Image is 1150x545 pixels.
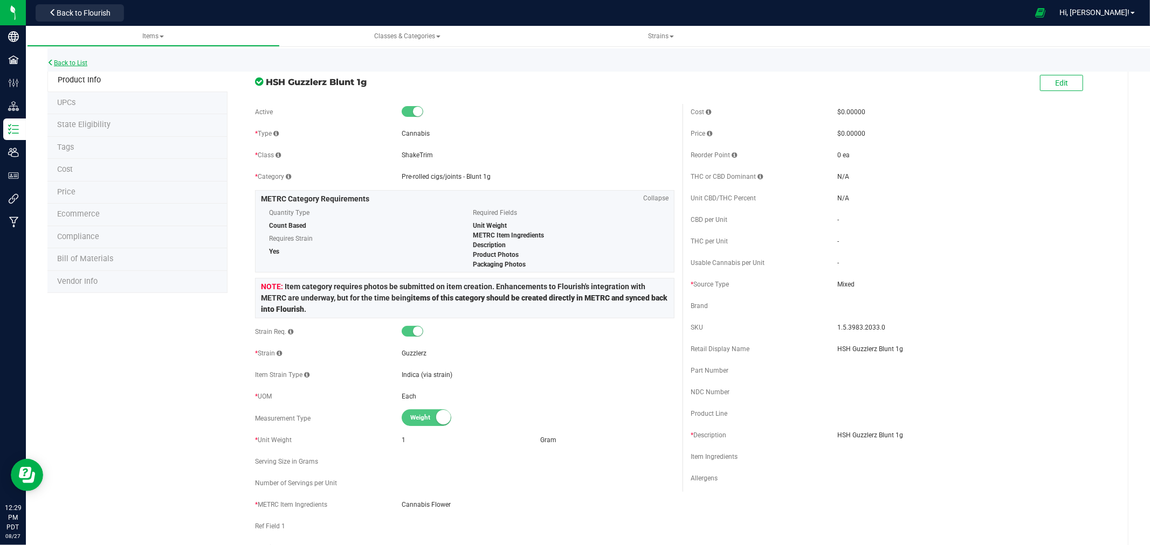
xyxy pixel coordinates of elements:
span: Items [142,32,164,40]
span: HSH Guzzlerz Blunt 1g [837,430,1110,440]
span: Usable Cannabis per Unit [691,259,765,267]
span: Ref Field 1 [255,522,285,530]
span: Edit [1055,79,1068,87]
span: Cost [57,165,73,174]
span: Yes [269,248,279,255]
span: Guzzlerz [402,350,426,357]
span: Quantity Type [269,205,457,221]
span: Cannabis [402,130,430,137]
span: Ecommerce [57,209,100,219]
span: 1.5.3983.2033.0 [837,323,1110,332]
span: Back to Flourish [57,9,111,17]
p: 12:29 PM PDT [5,503,21,532]
span: Strain [255,350,282,357]
span: Requires Strain [269,230,457,247]
span: - [837,237,839,245]
span: Tag [57,98,75,107]
span: $0.00000 [837,108,865,116]
span: Description [691,431,726,439]
span: Category [255,173,291,180]
span: UOM [255,393,272,400]
span: - [837,216,839,223]
span: Gram [540,436,556,444]
span: Price [691,130,712,137]
span: - [837,259,839,267]
span: Serving Size in Grams [255,458,318,465]
inline-svg: Inventory [8,124,19,135]
inline-svg: Distribution [8,101,19,111]
span: Item category requires photos be submitted on item creation. Enhancements to Flourish's integrati... [261,282,667,313]
inline-svg: Users [8,147,19,158]
span: Unit CBD/THC Percent [691,194,756,202]
span: Product Info [58,75,101,85]
iframe: Resource center [11,459,43,491]
a: Back to List [47,59,87,67]
span: Cannabis Flower [402,500,674,509]
span: Item Strain Type [255,371,309,379]
span: THC or CBD Dominant [691,173,763,180]
span: Unit Weight [473,222,507,229]
span: Indica (via strain) [402,371,452,379]
span: Weight [410,410,459,425]
span: ShakeTrim [402,151,433,159]
span: Strains [648,32,674,40]
span: Item Ingredients [691,453,738,460]
p: 08/27 [5,532,21,540]
span: Pre-rolled cigs/joints - Blunt 1g [402,173,491,180]
span: THC per Unit [691,237,728,245]
span: In Sync [255,76,263,87]
span: Source Type [691,281,729,288]
span: Product Line [691,410,727,417]
span: Strain Req. [255,328,293,336]
inline-svg: Configuration [8,78,19,88]
span: METRC Category Requirements [261,194,369,203]
span: Count Based [269,222,306,229]
span: METRC Item Ingredients [473,232,544,239]
span: Tag [57,120,111,129]
span: Tag [57,143,74,152]
span: NDC Number [691,388,729,396]
span: METRC Item Ingredients [255,501,327,508]
inline-svg: Integrations [8,193,19,204]
span: N/A [837,194,849,202]
button: Back to Flourish [36,4,124,22]
span: Allergens [691,474,718,482]
button: Edit [1040,75,1083,91]
inline-svg: Facilities [8,54,19,65]
span: Required Fields [473,205,660,221]
inline-svg: Company [8,31,19,42]
span: Each [402,393,416,400]
span: Description [473,241,506,249]
span: $0.00000 [837,130,865,137]
span: Vendor Info [57,277,98,286]
span: Brand [691,302,708,310]
span: SKU [691,324,703,331]
span: Active [255,108,273,116]
span: CBD per Unit [691,216,727,223]
span: Compliance [57,232,99,241]
span: Type [255,130,279,137]
span: Class [255,151,281,159]
span: Cost [691,108,711,116]
span: HSH Guzzlerz Blunt 1g [837,344,1110,354]
span: Retail Display Name [691,345,749,353]
span: Hi, [PERSON_NAME]! [1059,8,1130,17]
span: 0 ea [837,151,850,159]
span: Part Number [691,367,728,374]
inline-svg: User Roles [8,170,19,181]
inline-svg: Manufacturing [8,216,19,227]
span: Mixed [837,280,1110,289]
span: Unit Weight [255,436,292,444]
span: Collapse [643,193,669,203]
span: N/A [837,173,849,180]
span: Classes & Categories [374,32,440,40]
span: Product Photos [473,251,519,258]
span: HSH Guzzlerz Blunt 1g [266,75,674,88]
span: Measurement Type [255,415,311,422]
span: Packaging Photos [473,261,526,268]
strong: items of this category should be created directly in METRC and synced back into Flourish [261,294,667,313]
span: 1 [402,436,405,444]
span: Number of Servings per Unit [255,479,337,487]
span: Open Ecommerce Menu [1028,2,1052,23]
span: Reorder Point [691,151,737,159]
